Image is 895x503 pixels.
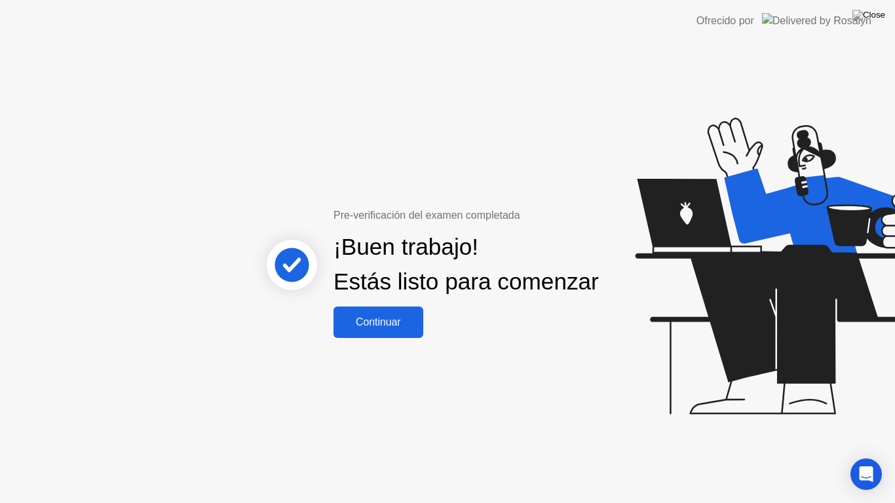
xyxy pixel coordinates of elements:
[696,13,754,29] div: Ofrecido por
[333,307,423,338] button: Continuar
[762,13,871,28] img: Delivered by Rosalyn
[333,208,604,223] div: Pre-verificación del examen completada
[337,316,419,328] div: Continuar
[850,458,882,490] div: Open Intercom Messenger
[852,10,885,20] img: Close
[333,230,599,299] div: ¡Buen trabajo! Estás listo para comenzar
